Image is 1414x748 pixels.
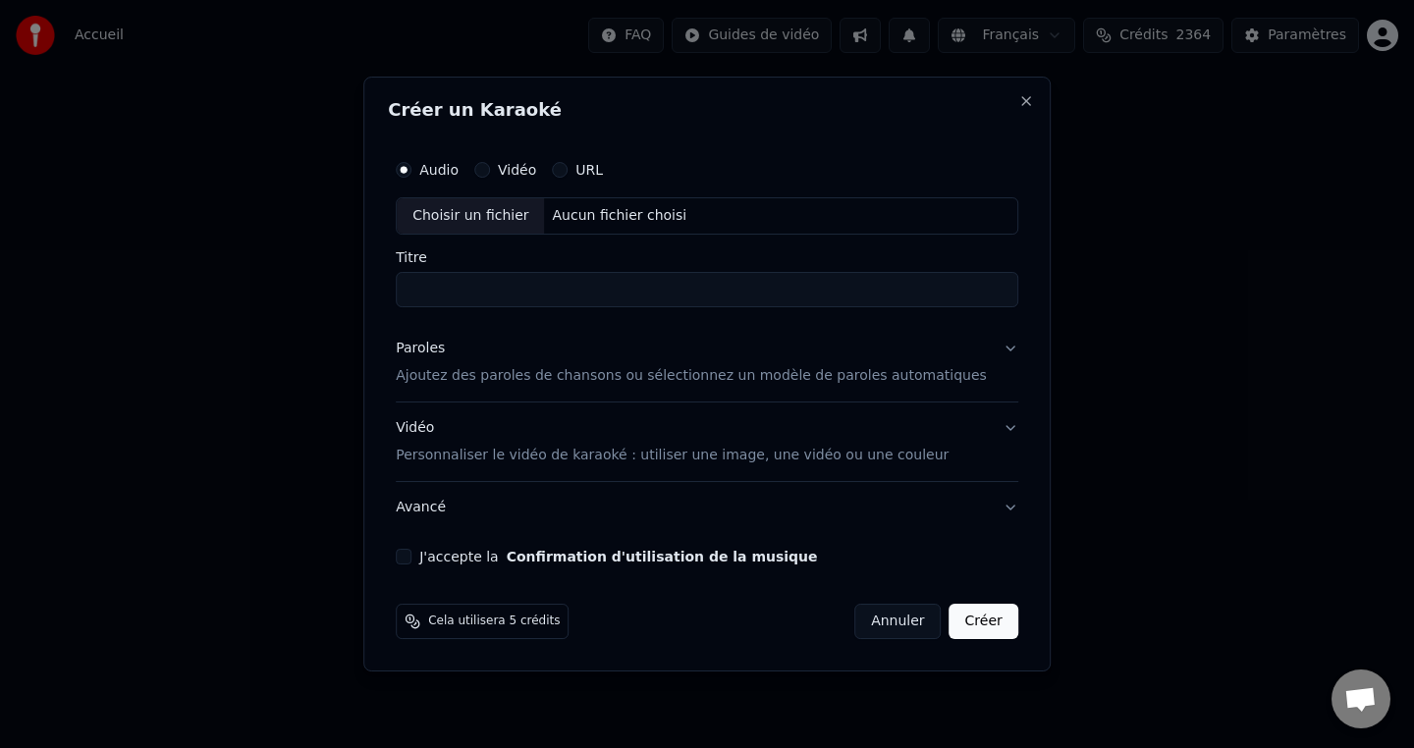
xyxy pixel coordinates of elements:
button: Avancé [396,482,1018,533]
button: Créer [950,604,1018,639]
h2: Créer un Karaoké [388,101,1026,119]
p: Ajoutez des paroles de chansons ou sélectionnez un modèle de paroles automatiques [396,366,987,386]
button: VidéoPersonnaliser le vidéo de karaoké : utiliser une image, une vidéo ou une couleur [396,402,1018,481]
button: J'accepte la [507,550,818,563]
div: Aucun fichier choisi [545,206,695,226]
div: Vidéo [396,418,949,465]
button: Annuler [854,604,941,639]
label: Titre [396,250,1018,264]
button: ParolesAjoutez des paroles de chansons ou sélectionnez un modèle de paroles automatiques [396,323,1018,401]
label: Audio [419,163,459,177]
label: J'accepte la [419,550,817,563]
label: Vidéo [498,163,536,177]
span: Cela utilisera 5 crédits [428,614,560,629]
label: URL [575,163,603,177]
div: Choisir un fichier [397,198,544,234]
p: Personnaliser le vidéo de karaoké : utiliser une image, une vidéo ou une couleur [396,446,949,465]
div: Paroles [396,339,445,358]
